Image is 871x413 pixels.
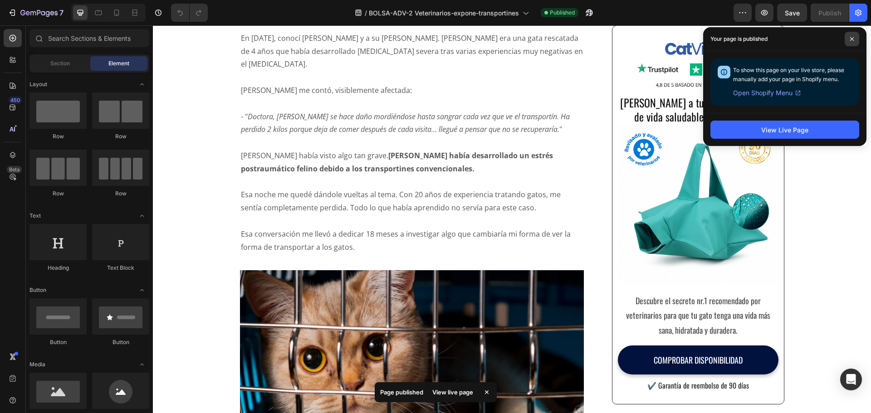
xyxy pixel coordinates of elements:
[840,369,862,390] div: Open Intercom Messenger
[29,189,87,198] div: Row
[29,286,46,294] span: Button
[777,4,807,22] button: Save
[92,189,149,198] div: Row
[92,338,149,346] div: Button
[135,209,149,223] span: Toggle open
[29,338,87,346] div: Button
[465,320,625,349] a: COMPROBAR DISPONIBILIDAD
[29,264,87,272] div: Heading
[7,166,22,173] div: Beta
[135,77,149,92] span: Toggle open
[466,354,624,367] p: ✔️ Garantía de reembolso de 90 días
[761,125,808,135] div: View Live Page
[29,80,47,88] span: Layout
[465,11,625,65] img: gempages_581219539224626089-86ab1161-9134-4c76-bd70-cab4233fee5c.png
[550,9,575,17] span: Published
[9,97,22,104] div: 450
[29,29,149,47] input: Search Sections & Elements
[818,8,841,18] div: Publish
[365,8,367,18] span: /
[710,34,768,44] p: Your page is published
[29,360,45,369] span: Media
[4,4,68,22] button: 7
[710,121,859,139] button: View Live Page
[153,25,871,413] iframe: Design area
[135,283,149,297] span: Toggle open
[465,69,625,99] h2: [PERSON_NAME] a tus gatos años extra de vida saludable con CatVitalis
[465,99,625,259] img: Alt Image
[733,67,844,83] span: To show this page on your live store, please manually add your page in Shopify menu.
[171,4,208,22] div: Undo/Redo
[29,212,41,220] span: Text
[92,132,149,141] div: Row
[380,388,423,397] p: Page published
[59,7,64,18] p: 7
[369,8,519,18] span: BOLSA-ADV-2 Veterinarios-expone-transportines
[135,357,149,372] span: Toggle open
[501,327,590,342] p: COMPROBAR DISPONIBILIDAD
[785,9,800,17] span: Save
[427,386,479,398] div: View live page
[811,4,849,22] button: Publish
[466,268,624,312] p: Descubre el secreto nr.1 recomendado por veterinarios para que tu gato tenga una vida más sana, h...
[733,87,793,98] span: Open Shopify Menu
[92,264,149,272] div: Text Block
[108,59,129,68] span: Element
[29,132,87,141] div: Row
[50,59,70,68] span: Section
